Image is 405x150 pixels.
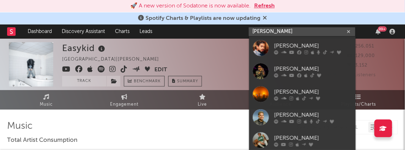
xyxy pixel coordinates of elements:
a: Audience [242,90,320,110]
a: Dashboard [23,24,57,39]
a: [PERSON_NAME] [249,83,356,106]
span: Music [40,100,53,109]
a: Music [7,90,86,110]
span: Playlists/Charts [341,100,376,109]
span: Summary [177,79,198,83]
div: [PERSON_NAME] [274,88,352,96]
div: [PERSON_NAME] [274,41,352,50]
a: Leads [135,24,157,39]
span: 129,000 [347,54,375,58]
span: Total Artist Consumption [7,136,78,145]
button: Summary [168,76,202,87]
a: [PERSON_NAME] [249,106,356,129]
div: Easykid [62,42,107,54]
a: Live [164,90,242,110]
span: Benchmark [134,77,161,86]
span: Spotify Charts & Playlists are now updating [146,16,261,21]
a: Engagement [86,90,164,110]
div: 99 + [378,26,387,32]
div: [PERSON_NAME] [274,65,352,73]
button: Track [62,76,106,87]
div: [PERSON_NAME] [274,111,352,119]
button: Refresh [254,2,275,10]
a: [PERSON_NAME] [249,37,356,60]
a: Playlists/Charts [320,90,398,110]
span: 256,051 [347,44,374,49]
a: Benchmark [124,76,165,87]
button: 99+ [376,29,381,34]
span: Live [198,100,207,109]
a: Charts [110,24,135,39]
span: Engagement [110,100,139,109]
span: Dismiss [263,16,267,21]
a: Discovery Assistant [57,24,110,39]
div: [GEOGRAPHIC_DATA] | [PERSON_NAME] [62,55,167,64]
div: 🚀 A new version of Sodatone is now available. [130,2,251,10]
a: [PERSON_NAME] [249,60,356,83]
button: Edit [155,66,168,74]
div: [PERSON_NAME] [274,134,352,142]
span: 3,152 [347,63,368,68]
input: Search for artists [249,27,355,36]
